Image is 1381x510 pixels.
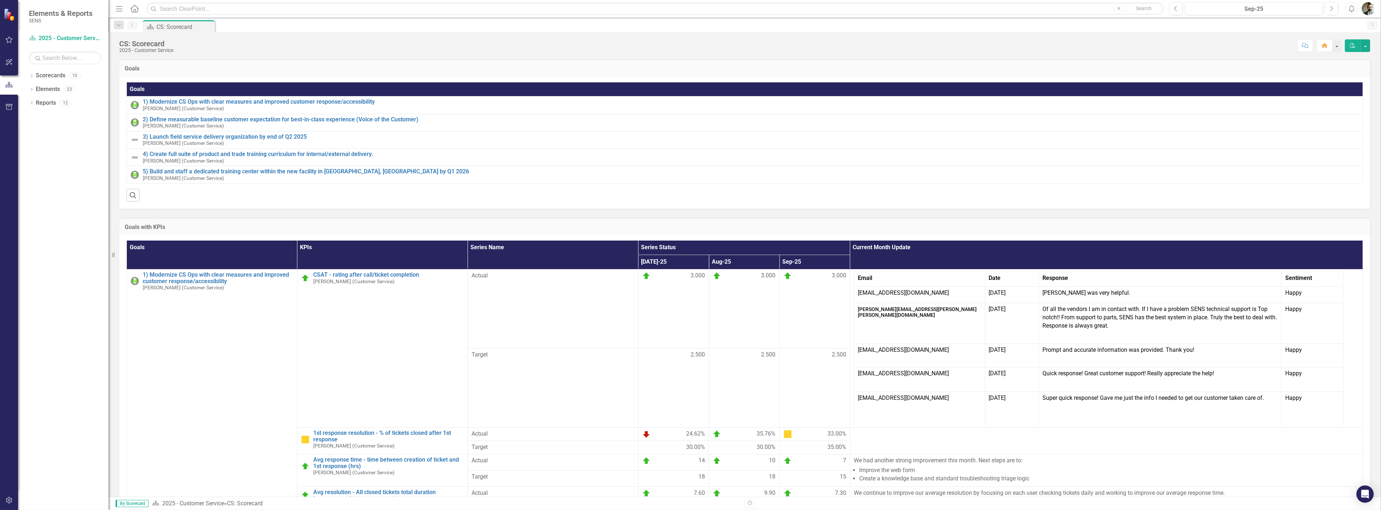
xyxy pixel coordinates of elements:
[690,351,705,359] span: 2.500
[783,457,792,465] img: On Target
[152,500,739,508] div: »
[638,428,709,441] td: Double-Click to Edit
[709,470,779,487] td: Double-Click to Edit
[472,457,634,465] span: Actual
[827,430,846,438] span: 33.00%
[783,272,792,280] img: On Target
[1285,275,1312,281] strong: Sentiment
[130,118,139,127] img: Green: On Track
[638,470,709,487] td: Double-Click to Edit
[709,441,779,454] td: Double-Click to Edit
[989,346,1035,355] p: [DATE]
[1285,289,1339,298] p: Happy
[127,149,1363,166] td: Double-Click to Edit Right Click for Context Menu
[638,349,709,428] td: Double-Click to Edit
[709,487,779,500] td: Double-Click to Edit
[1042,289,1278,298] p: [PERSON_NAME] was very helpful.
[642,489,651,498] img: On Target
[29,9,93,18] span: Elements & Reports
[1042,346,1278,355] p: Prompt and accurate information was provided. Thank you!
[130,277,139,285] img: Green: On Track
[143,151,1359,157] a: 4) Create full suite of product and trade training curriculum for internal/external delivery.
[143,116,1359,123] a: 2) Define measurable baseline customer expectation for best-in-class experience (Voice of the Cus...
[832,351,846,359] span: 2.500
[694,489,705,498] span: 7.60
[859,466,1359,475] li: Improve the web form
[858,369,981,378] p: [EMAIL_ADDRESS][DOMAIN_NAME]
[854,489,1359,497] p: We continue to improve our average resolution by focusing on each user checking tickets daily and...
[313,272,464,278] a: CSAT - rating after call/ticket completion
[472,489,634,497] span: Actual
[713,457,721,465] img: On Target
[468,349,638,428] td: Double-Click to Edit
[4,8,16,21] img: ClearPoint Strategy
[301,435,310,444] img: At Risk
[827,443,846,451] span: 35.00%
[1285,394,1339,403] p: Happy
[1042,394,1278,403] p: Super quick response! Gave me just the info I needed to get our customer taken care of.
[297,428,468,454] td: Double-Click to Edit Right Click for Context Menu
[779,269,850,348] td: Double-Click to Edit
[143,285,224,290] small: [PERSON_NAME] (Customer Service)
[143,168,1359,175] a: 5) Build and staff a dedicated training center within the new facility in [GEOGRAPHIC_DATA], [GEO...
[29,18,93,23] small: SENS
[713,272,721,280] img: On Target
[313,489,464,496] a: Avg resolution - All closed tickets total duration
[64,86,75,92] div: 23
[850,269,1363,427] td: Double-Click to Edit
[69,73,81,79] div: 10
[143,158,224,164] small: [PERSON_NAME] (Customer Service)
[297,454,468,487] td: Double-Click to Edit Right Click for Context Menu
[130,135,139,144] img: Not Defined
[989,305,1035,314] p: [DATE]
[143,106,224,111] small: [PERSON_NAME] (Customer Service)
[468,454,638,471] td: Double-Click to Edit
[779,487,850,500] td: Double-Click to Edit
[472,430,634,438] span: Actual
[472,443,634,451] span: Target
[1126,4,1162,14] button: Search
[858,289,981,298] p: [EMAIL_ADDRESS][DOMAIN_NAME]
[1187,5,1320,13] div: Sep-25
[832,272,846,280] span: 3.000
[313,457,464,469] a: Avg response time - time between creation of ticket and 1st response (hrs)
[297,269,468,427] td: Double-Click to Edit Right Click for Context Menu
[850,428,1363,454] td: Double-Click to Edit
[779,470,850,487] td: Double-Click to Edit
[472,351,634,359] span: Target
[642,430,651,438] img: Below Target
[143,176,224,181] small: [PERSON_NAME] (Customer Service)
[36,99,56,107] a: Reports
[690,272,705,280] span: 3.000
[638,454,709,471] td: Double-Click to Edit
[162,500,224,507] a: 2025 - Customer Service
[1285,369,1339,378] p: Happy
[698,473,705,481] span: 18
[713,489,721,498] img: On Target
[1042,369,1278,378] p: Quick response! Great customer support! Really appreciate the help!
[127,114,1363,131] td: Double-Click to Edit Right Click for Context Menu
[1285,346,1339,355] p: Happy
[313,496,395,501] small: [PERSON_NAME] (Customer Service)
[761,272,776,280] span: 3.000
[779,349,850,428] td: Double-Click to Edit
[765,489,776,498] span: 9.90
[989,275,1001,281] strong: Date
[709,269,779,348] td: Double-Click to Edit
[156,22,213,31] div: CS: Scorecard
[757,430,776,438] span: 35.76%
[843,457,846,465] span: 7
[989,369,1035,378] p: [DATE]
[1356,485,1374,503] div: Open Intercom Messenger
[850,454,1363,487] td: Double-Click to Edit
[301,274,310,282] img: On Target
[1362,2,1375,15] button: Chad Molen
[29,52,101,64] input: Search Below...
[468,487,638,500] td: Double-Click to Edit
[1285,305,1339,314] p: Happy
[779,441,850,454] td: Double-Click to Edit
[858,275,872,281] strong: Email
[119,40,173,48] div: CS: Scorecard
[468,441,638,454] td: Double-Click to Edit
[1185,2,1323,15] button: Sep-25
